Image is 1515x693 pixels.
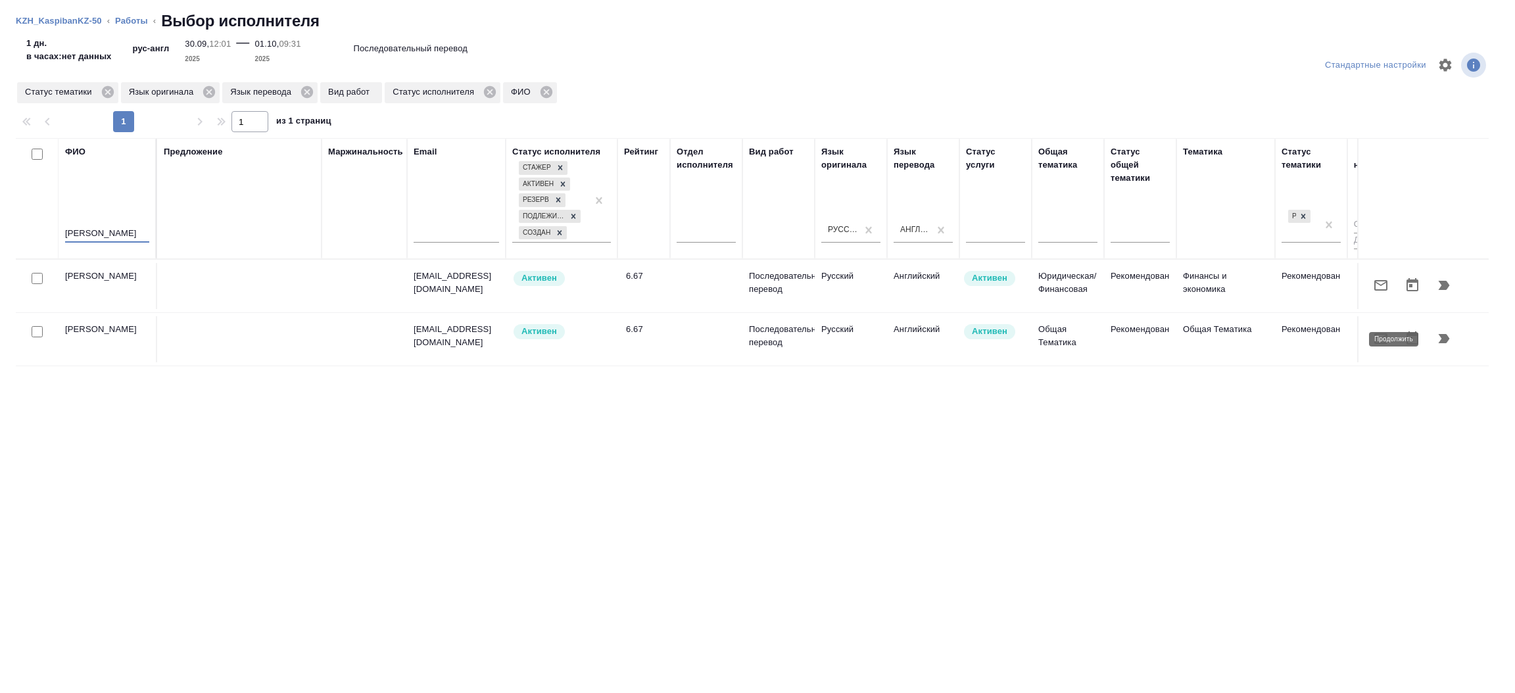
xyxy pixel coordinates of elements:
[32,326,43,337] input: Выбери исполнителей, чтобы отправить приглашение на работу
[16,11,1499,32] nav: breadcrumb
[1032,316,1104,362] td: Общая Тематика
[677,145,736,172] div: Отдел исполнителя
[1111,145,1170,185] div: Статус общей тематики
[1461,53,1489,78] span: Посмотреть информацию
[894,145,953,172] div: Язык перевода
[185,39,209,49] p: 30.09,
[328,145,403,158] div: Маржинальность
[1032,263,1104,309] td: Юридическая/Финансовая
[1275,263,1347,309] td: Рекомендован
[519,226,552,240] div: Создан
[59,316,157,362] td: [PERSON_NAME]
[517,192,567,208] div: Стажер, Активен, Резерв, Подлежит внедрению, Создан
[815,316,887,362] td: Русский
[115,16,148,26] a: Работы
[512,145,600,158] div: Статус исполнителя
[236,32,249,66] div: —
[1347,316,1393,362] td: 0
[1287,208,1312,225] div: Рекомендован
[749,145,794,158] div: Вид работ
[222,82,318,103] div: Язык перевода
[521,325,557,338] p: Активен
[16,16,102,26] a: KZH_KaspibanKZ-50
[519,210,566,224] div: Подлежит внедрению
[393,85,479,99] p: Статус исполнителя
[966,145,1025,172] div: Статус услуги
[414,323,499,349] p: [EMAIL_ADDRESS][DOMAIN_NAME]
[972,272,1007,285] p: Активен
[749,323,808,349] p: Последовательный перевод
[828,224,858,235] div: Русский
[900,224,930,235] div: Английский
[887,263,959,309] td: Английский
[1038,145,1097,172] div: Общая тематика
[511,85,535,99] p: ФИО
[164,145,223,158] div: Предложение
[1104,263,1176,309] td: Рекомендован
[385,82,500,103] div: Статус исполнителя
[354,42,468,55] p: Последовательный перевод
[512,323,611,341] div: Рядовой исполнитель: назначай с учетом рейтинга
[512,270,611,287] div: Рядовой исполнитель: назначай с учетом рейтинга
[519,178,556,191] div: Активен
[1365,323,1397,354] button: Отправить предложение о работе
[230,85,296,99] p: Язык перевода
[1282,145,1341,172] div: Статус тематики
[276,113,331,132] span: из 1 страниц
[1183,270,1268,296] p: Финансы и экономика
[1354,217,1387,233] input: От
[517,160,569,176] div: Стажер, Активен, Резерв, Подлежит внедрению, Создан
[1104,316,1176,362] td: Рекомендован
[1183,145,1222,158] div: Тематика
[65,145,85,158] div: ФИО
[749,270,808,296] p: Последовательный перевод
[624,145,658,158] div: Рейтинг
[254,39,279,49] p: 01.10,
[59,263,157,309] td: [PERSON_NAME]
[32,273,43,284] input: Выбери исполнителей, чтобы отправить приглашение на работу
[517,208,582,225] div: Стажер, Активен, Резерв, Подлежит внедрению, Создан
[821,145,880,172] div: Язык оригинала
[521,272,557,285] p: Активен
[1288,210,1296,224] div: Рекомендован
[26,37,112,50] p: 1 дн.
[414,145,437,158] div: Email
[1365,270,1397,301] button: Отправить предложение о работе
[107,14,110,28] li: ‹
[161,11,320,32] h2: Выбор исполнителя
[503,82,557,103] div: ФИО
[1354,145,1387,172] div: Кол-во начисл.
[1322,55,1430,76] div: split button
[414,270,499,296] p: [EMAIL_ADDRESS][DOMAIN_NAME]
[1275,316,1347,362] td: Рекомендован
[1354,233,1387,249] input: До
[517,225,568,241] div: Стажер, Активен, Резерв, Подлежит внедрению, Создан
[121,82,220,103] div: Язык оригинала
[129,85,199,99] p: Язык оригинала
[1397,270,1428,301] button: Открыть календарь загрузки
[519,161,553,175] div: Стажер
[1183,323,1268,336] p: Общая Тематика
[626,270,663,283] div: 6.67
[279,39,301,49] p: 09:31
[972,325,1007,338] p: Активен
[815,263,887,309] td: Русский
[1430,49,1461,81] span: Настроить таблицу
[517,176,571,193] div: Стажер, Активен, Резерв, Подлежит внедрению, Создан
[17,82,118,103] div: Статус тематики
[153,14,156,28] li: ‹
[519,193,551,207] div: Резерв
[209,39,231,49] p: 12:01
[887,316,959,362] td: Английский
[626,323,663,336] div: 6.67
[25,85,97,99] p: Статус тематики
[1347,263,1393,309] td: 0
[328,85,374,99] p: Вид работ
[1428,270,1460,301] button: Продолжить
